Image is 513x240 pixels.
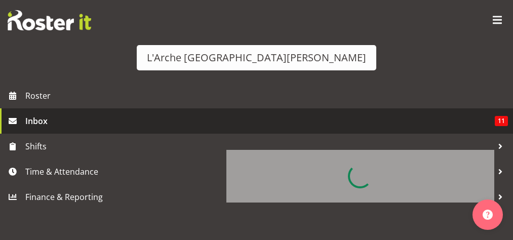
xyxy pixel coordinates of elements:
span: Finance & Reporting [25,189,493,205]
span: Time & Attendance [25,164,493,179]
img: Rosterit website logo [8,10,91,30]
span: Shifts [25,139,493,154]
img: help-xxl-2.png [483,210,493,220]
span: 11 [495,116,508,126]
div: L'Arche [GEOGRAPHIC_DATA][PERSON_NAME] [147,50,366,65]
span: Inbox [25,113,495,129]
span: Roster [25,88,508,103]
